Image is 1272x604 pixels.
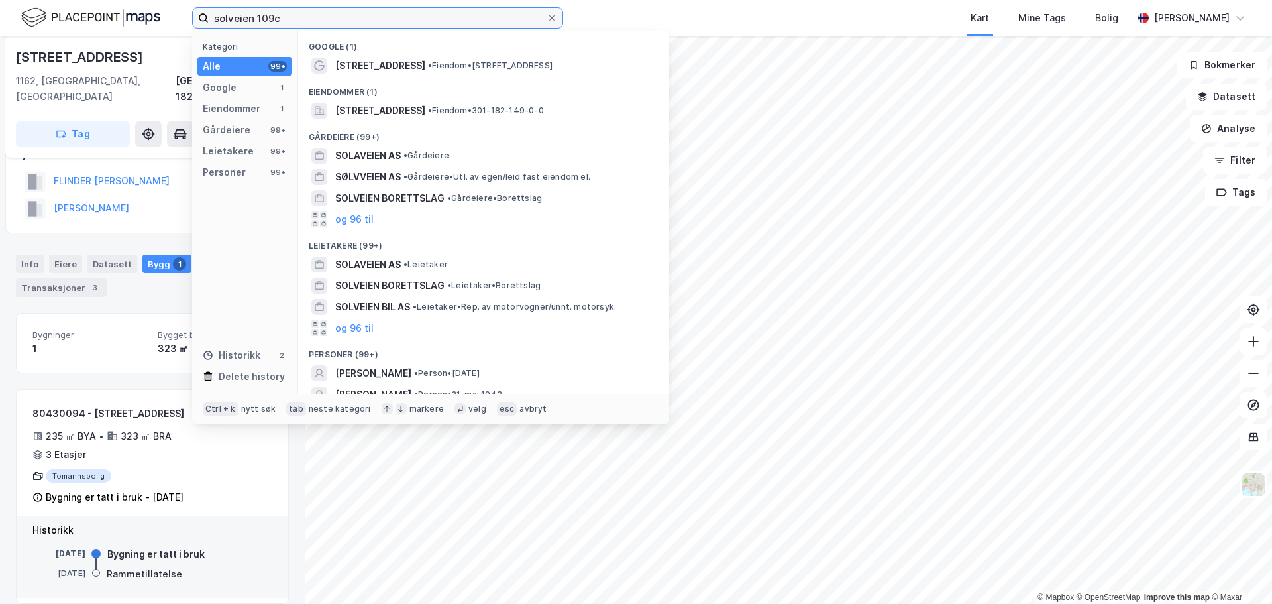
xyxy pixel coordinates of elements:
[16,73,176,105] div: 1162, [GEOGRAPHIC_DATA], [GEOGRAPHIC_DATA]
[16,278,107,297] div: Transaksjoner
[1095,10,1118,26] div: Bolig
[468,404,486,414] div: velg
[409,404,444,414] div: markere
[519,404,547,414] div: avbryt
[32,406,221,422] div: 80430094 - [STREET_ADDRESS]
[335,278,445,294] span: SOLVEIEN BORETTSLAG
[203,143,254,159] div: Leietakere
[447,280,451,290] span: •
[1206,540,1272,604] iframe: Chat Widget
[403,151,449,161] span: Gårdeiere
[49,255,82,273] div: Eiere
[335,299,410,315] span: SOLVEIEN BIL AS
[1144,593,1210,602] a: Improve this map
[403,259,407,269] span: •
[414,368,418,378] span: •
[1190,115,1267,142] button: Analyse
[428,60,553,71] span: Eiendom • [STREET_ADDRESS]
[335,211,374,227] button: og 96 til
[335,257,401,272] span: SOLAVEIEN AS
[1077,593,1141,602] a: OpenStreetMap
[219,369,285,385] div: Delete history
[142,255,191,273] div: Bygg
[403,151,407,160] span: •
[121,428,172,444] div: 323 ㎡ BRA
[158,341,272,357] div: 323 ㎡
[107,546,205,562] div: Bygning er tatt i bruk
[203,347,260,363] div: Historikk
[298,339,669,363] div: Personer (99+)
[276,350,287,361] div: 2
[403,172,407,182] span: •
[447,193,451,203] span: •
[203,164,246,180] div: Personer
[203,42,292,52] div: Kategori
[32,522,272,538] div: Historikk
[46,428,96,444] div: 235 ㎡ BYA
[88,281,101,294] div: 3
[298,31,669,55] div: Google (1)
[16,121,130,147] button: Tag
[1186,84,1267,110] button: Datasett
[298,230,669,254] div: Leietakere (99+)
[203,80,237,95] div: Google
[335,190,445,206] span: SOLVEIEN BORETTSLAG
[497,402,517,416] div: esc
[335,365,411,381] span: [PERSON_NAME]
[298,121,669,145] div: Gårdeiere (99+)
[268,146,287,156] div: 99+
[1177,52,1267,78] button: Bokmerker
[335,58,425,74] span: [STREET_ADDRESS]
[971,10,989,26] div: Kart
[413,302,616,312] span: Leietaker • Rep. av motorvogner/unnt. motorsyk.
[32,548,85,560] div: [DATE]
[203,122,250,138] div: Gårdeiere
[335,169,401,185] span: SØLVVEIEN AS
[428,105,544,116] span: Eiendom • 301-182-149-0-0
[335,387,411,402] span: [PERSON_NAME]
[209,8,547,28] input: Søk på adresse, matrikkel, gårdeiere, leietakere eller personer
[298,76,669,100] div: Eiendommer (1)
[32,330,147,341] span: Bygninger
[46,489,184,505] div: Bygning er tatt i bruk - [DATE]
[335,103,425,119] span: [STREET_ADDRESS]
[16,46,146,68] div: [STREET_ADDRESS]
[309,404,371,414] div: neste kategori
[87,255,137,273] div: Datasett
[203,58,221,74] div: Alle
[1206,540,1272,604] div: Kontrollprogram for chat
[428,60,432,70] span: •
[414,389,418,399] span: •
[21,6,160,29] img: logo.f888ab2527a4732fd821a326f86c7f29.svg
[447,280,541,291] span: Leietaker • Borettslag
[428,105,432,115] span: •
[447,193,542,204] span: Gårdeiere • Borettslag
[46,447,86,463] div: 3 Etasjer
[286,402,306,416] div: tab
[32,568,85,579] div: [DATE]
[107,566,182,582] div: Rammetillatelse
[413,302,417,312] span: •
[414,368,480,379] span: Person • [DATE]
[403,172,590,182] span: Gårdeiere • Utl. av egen/leid fast eiendom el.
[1037,593,1074,602] a: Mapbox
[414,389,502,400] span: Person • 21. mai 1943
[1154,10,1230,26] div: [PERSON_NAME]
[268,167,287,178] div: 99+
[1241,472,1266,497] img: Z
[1203,147,1267,174] button: Filter
[335,320,374,336] button: og 96 til
[1205,179,1267,206] button: Tags
[203,402,238,416] div: Ctrl + k
[276,103,287,114] div: 1
[203,101,260,117] div: Eiendommer
[335,148,401,164] span: SOLAVEIEN AS
[241,404,276,414] div: nytt søk
[176,73,289,105] div: [GEOGRAPHIC_DATA], 182/149/0/1
[99,431,104,442] div: •
[268,61,287,72] div: 99+
[16,255,44,273] div: Info
[158,330,272,341] span: Bygget bygningsområde
[32,341,147,357] div: 1
[173,257,186,271] div: 1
